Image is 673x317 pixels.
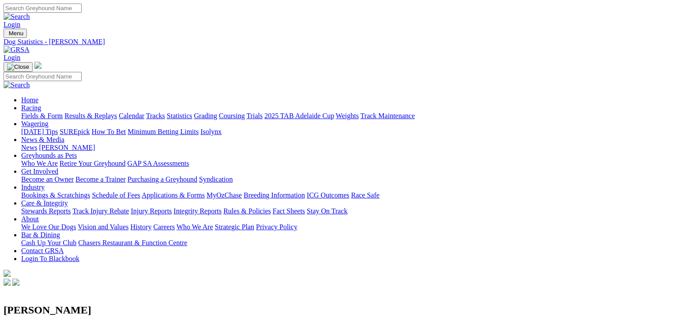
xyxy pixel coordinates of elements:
a: Bar & Dining [21,231,60,239]
a: Calendar [119,112,144,119]
a: Purchasing a Greyhound [128,175,197,183]
a: Fact Sheets [273,207,305,215]
div: Care & Integrity [21,207,669,215]
a: Bookings & Scratchings [21,191,90,199]
a: Fields & Form [21,112,63,119]
a: SUREpick [60,128,90,135]
a: Applications & Forms [142,191,205,199]
a: News [21,144,37,151]
div: Greyhounds as Pets [21,160,669,168]
img: Search [4,13,30,21]
input: Search [4,72,82,81]
a: Who We Are [177,223,213,231]
a: Home [21,96,38,104]
a: Coursing [219,112,245,119]
input: Search [4,4,82,13]
div: Bar & Dining [21,239,669,247]
a: Tracks [146,112,165,119]
a: Minimum Betting Limits [128,128,199,135]
a: Stewards Reports [21,207,71,215]
a: Dog Statistics - [PERSON_NAME] [4,38,669,46]
a: Wagering [21,120,49,127]
div: Get Involved [21,175,669,183]
img: logo-grsa-white.png [34,62,41,69]
span: Menu [9,30,23,37]
a: Strategic Plan [215,223,254,231]
a: How To Bet [92,128,126,135]
img: logo-grsa-white.png [4,270,11,277]
a: Industry [21,183,45,191]
a: Care & Integrity [21,199,68,207]
div: Industry [21,191,669,199]
div: News & Media [21,144,669,152]
a: [DATE] Tips [21,128,58,135]
a: Cash Up Your Club [21,239,76,246]
button: Toggle navigation [4,62,33,72]
a: Track Maintenance [361,112,415,119]
a: Get Involved [21,168,58,175]
img: twitter.svg [12,279,19,286]
a: Trials [246,112,263,119]
img: Close [7,63,29,71]
div: Racing [21,112,669,120]
div: Wagering [21,128,669,136]
button: Toggle navigation [4,29,27,38]
a: Race Safe [351,191,379,199]
img: facebook.svg [4,279,11,286]
a: Grading [194,112,217,119]
a: Track Injury Rebate [72,207,129,215]
a: About [21,215,39,223]
a: History [130,223,151,231]
a: Isolynx [200,128,222,135]
a: Vision and Values [78,223,128,231]
a: Privacy Policy [256,223,297,231]
a: Schedule of Fees [92,191,140,199]
a: Stay On Track [307,207,347,215]
a: Statistics [167,112,192,119]
img: GRSA [4,46,30,54]
a: Who We Are [21,160,58,167]
a: Login [4,54,20,61]
a: Results & Replays [64,112,117,119]
a: Racing [21,104,41,112]
a: Injury Reports [131,207,172,215]
a: 2025 TAB Adelaide Cup [264,112,334,119]
div: About [21,223,669,231]
a: GAP SA Assessments [128,160,189,167]
a: Breeding Information [244,191,305,199]
a: Login [4,21,20,28]
a: Login To Blackbook [21,255,79,262]
a: Careers [153,223,175,231]
a: News & Media [21,136,64,143]
a: ICG Outcomes [307,191,349,199]
a: Become a Trainer [75,175,126,183]
a: Weights [336,112,359,119]
a: Rules & Policies [223,207,271,215]
a: Integrity Reports [173,207,222,215]
a: Greyhounds as Pets [21,152,77,159]
a: Contact GRSA [21,247,64,254]
a: Become an Owner [21,175,74,183]
img: Search [4,81,30,89]
h2: [PERSON_NAME] [4,304,669,316]
a: We Love Our Dogs [21,223,76,231]
a: Retire Your Greyhound [60,160,126,167]
a: MyOzChase [207,191,242,199]
a: Chasers Restaurant & Function Centre [78,239,187,246]
a: [PERSON_NAME] [39,144,95,151]
a: Syndication [199,175,233,183]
